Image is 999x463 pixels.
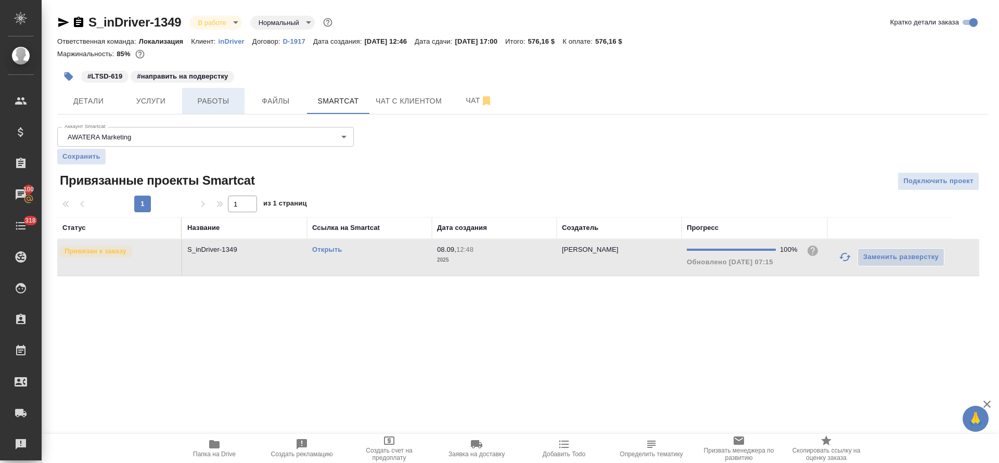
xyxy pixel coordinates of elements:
[19,215,42,226] span: 318
[595,37,630,45] p: 576,16 $
[191,37,218,45] p: Клиент:
[72,16,85,29] button: Скопировать ссылку
[251,95,301,108] span: Файлы
[263,197,307,212] span: из 1 страниц
[903,175,974,187] span: Подключить проект
[187,223,220,233] div: Название
[57,50,117,58] p: Маржинальность:
[117,50,133,58] p: 85%
[250,16,315,30] div: В работе
[687,223,719,233] div: Прогресс
[57,127,354,147] div: AWATERA Marketing
[57,16,70,29] button: Скопировать ссылку для ЯМессенджера
[562,37,595,45] p: К оплате:
[17,184,41,195] span: 100
[188,95,238,108] span: Работы
[963,406,989,432] button: 🙏
[364,37,415,45] p: [DATE] 12:46
[126,95,176,108] span: Услуги
[133,47,147,61] button: 7180.60 RUB;
[57,37,139,45] p: Ответственная команда:
[562,246,619,253] p: [PERSON_NAME]
[219,37,252,45] p: inDriver
[437,223,487,233] div: Дата создания
[283,36,313,45] a: D-1917
[57,149,106,164] button: Сохранить
[832,245,857,269] button: Обновить прогресс
[87,71,122,82] p: #LTSD-619
[57,65,80,88] button: Добавить тэг
[780,245,798,255] div: 100%
[313,95,363,108] span: Smartcat
[283,37,313,45] p: D-1917
[890,17,959,28] span: Кратко детали заказа
[857,248,944,266] button: Заменить разверстку
[65,133,134,142] button: AWATERA Marketing
[3,213,39,239] a: 318
[189,16,241,30] div: В работе
[195,18,229,27] button: В работе
[187,245,302,255] p: S_inDriver-1349
[687,258,773,266] span: Обновлено [DATE] 07:15
[376,95,442,108] span: Чат с клиентом
[528,37,563,45] p: 576,16 $
[3,182,39,208] a: 100
[62,223,86,233] div: Статус
[63,95,113,108] span: Детали
[88,15,181,29] a: S_inDriver-1349
[255,18,302,27] button: Нормальный
[57,172,255,189] span: Привязанные проекты Smartcat
[967,408,984,430] span: 🙏
[252,37,283,45] p: Договор:
[863,251,939,263] span: Заменить разверстку
[898,172,979,190] button: Подключить проект
[480,95,493,107] svg: Отписаться
[321,16,335,29] button: Доп статусы указывают на важность/срочность заказа
[80,71,130,80] span: LTSD-619
[562,223,598,233] div: Создатель
[415,37,455,45] p: Дата сдачи:
[313,37,364,45] p: Дата создания:
[454,94,504,107] span: Чат
[455,37,505,45] p: [DATE] 17:00
[137,71,228,82] p: #направить на подверстку
[312,246,342,253] a: Открыть
[437,255,552,265] p: 2025
[65,246,126,256] p: Привязан к заказу
[312,223,380,233] div: Ссылка на Smartcat
[219,36,252,45] a: inDriver
[62,151,100,162] span: Сохранить
[139,37,191,45] p: Локализация
[437,246,456,253] p: 08.09,
[505,37,528,45] p: Итого:
[456,246,473,253] p: 12:48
